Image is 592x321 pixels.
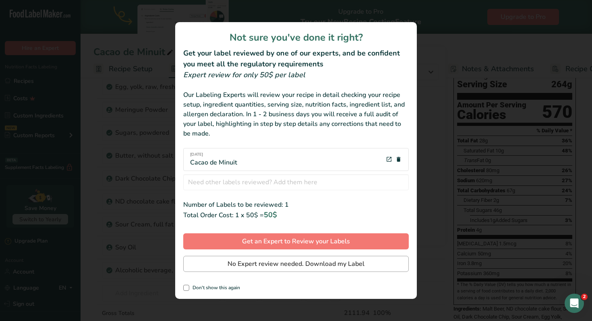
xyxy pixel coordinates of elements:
[183,90,409,138] div: Our Labeling Experts will review your recipe in detail checking your recipe setup, ingredient qua...
[183,70,409,80] div: Expert review for only 50$ per label
[183,48,409,70] h2: Get your label reviewed by one of our experts, and be confident you meet all the regulatory requi...
[183,30,409,45] h1: Not sure you've done it right?
[183,210,409,220] div: Total Order Cost: 1 x 50$ =
[264,210,277,220] span: 50$
[189,285,240,291] span: Don't show this again
[190,152,237,158] span: [DATE]
[565,294,584,313] iframe: Intercom live chat
[183,174,409,190] input: Need other labels reviewed? Add them here
[228,259,364,269] span: No Expert review needed. Download my Label
[581,294,588,300] span: 2
[242,237,350,246] span: Get an Expert to Review your Labels
[183,200,409,210] div: Number of Labels to be reviewed: 1
[190,152,237,167] div: Cacao de Minuit
[183,256,409,272] button: No Expert review needed. Download my Label
[183,233,409,249] button: Get an Expert to Review your Labels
